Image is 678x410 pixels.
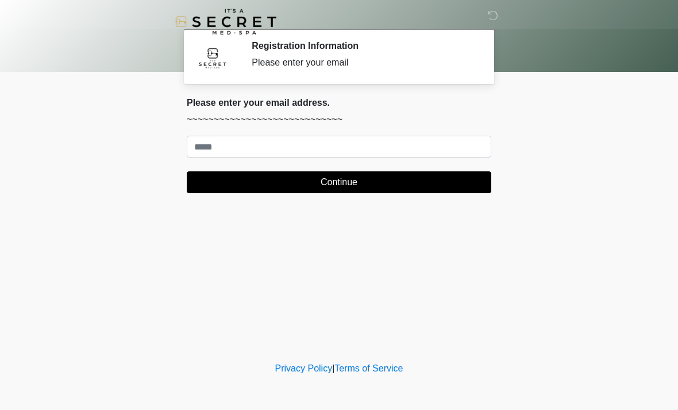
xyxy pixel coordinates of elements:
h2: Registration Information [252,40,474,51]
img: Agent Avatar [195,40,230,75]
a: Privacy Policy [275,363,333,373]
button: Continue [187,171,491,193]
h2: Please enter your email address. [187,97,491,108]
p: ~~~~~~~~~~~~~~~~~~~~~~~~~~~~~ [187,113,491,127]
div: Please enter your email [252,56,474,70]
a: | [332,363,334,373]
img: It's A Secret Med Spa Logo [175,9,276,35]
a: Terms of Service [334,363,403,373]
